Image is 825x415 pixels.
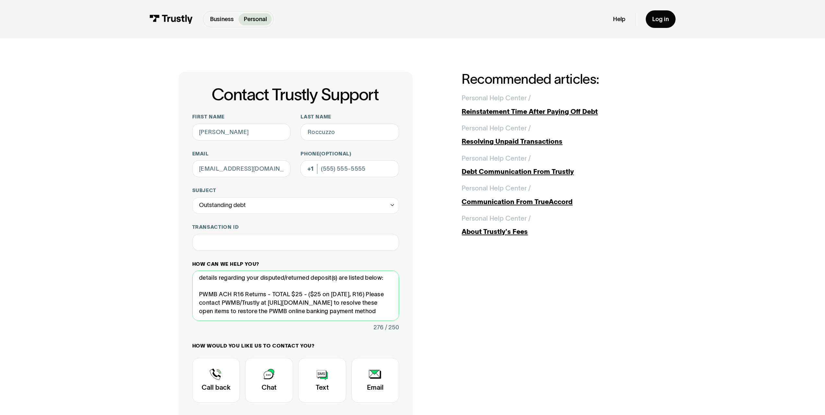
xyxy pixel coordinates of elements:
label: Phone [301,151,399,157]
div: Debt Communication From Trustly [462,167,646,177]
div: Personal Help Center / [462,183,531,193]
div: Communication From TrueAccord [462,197,646,207]
a: Personal [239,13,272,25]
a: Help [613,16,625,23]
input: (555) 555-5555 [301,160,399,177]
label: Transaction ID [192,224,399,231]
input: alex@mail.com [192,160,291,177]
label: Email [192,151,291,157]
label: How can we help you? [192,261,399,268]
a: Personal Help Center /About Trustly's Fees [462,214,646,237]
a: Log in [646,10,676,28]
a: Personal Help Center /Debt Communication From Trustly [462,153,646,177]
a: Business [205,13,239,25]
p: Business [210,15,234,24]
label: Subject [192,187,399,194]
a: Personal Help Center /Communication From TrueAccord [462,183,646,207]
a: Personal Help Center /Resolving Unpaid Transactions [462,123,646,147]
div: Outstanding debt [199,200,246,210]
label: First name [192,114,291,120]
div: Log in [652,16,669,23]
div: Personal Help Center / [462,153,531,164]
div: 276 [373,323,383,333]
label: Last name [301,114,399,120]
a: Personal Help Center /Reinstatement Time After Paying Off Debt [462,93,646,116]
input: Howard [301,124,399,140]
h2: Recommended articles: [462,72,646,86]
div: Resolving Unpaid Transactions [462,137,646,147]
label: How would you like us to contact you? [192,343,399,349]
p: Personal [244,15,267,24]
img: Trustly Logo [149,15,193,24]
div: Outstanding debt [192,197,399,214]
div: About Trustly's Fees [462,227,646,237]
h1: Contact Trustly Support [191,85,399,104]
div: Personal Help Center / [462,123,531,133]
div: / 250 [385,323,399,333]
div: Reinstatement Time After Paying Off Debt [462,107,646,117]
span: (Optional) [319,151,351,156]
div: Personal Help Center / [462,93,531,103]
div: Personal Help Center / [462,214,531,224]
input: Alex [192,124,291,140]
